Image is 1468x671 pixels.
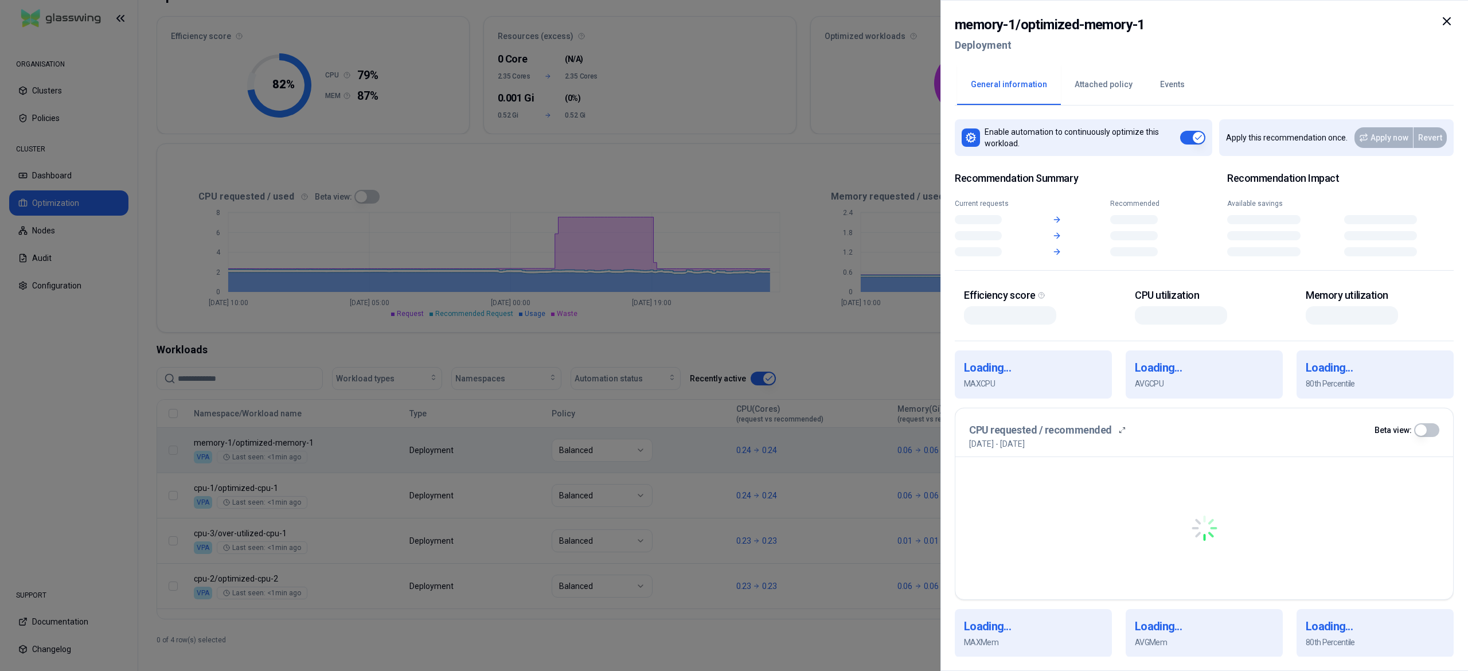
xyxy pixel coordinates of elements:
[1135,289,1274,302] div: CPU utilization
[1306,378,1444,389] p: 80th Percentile
[955,35,1145,56] h2: Deployment
[964,378,1103,389] p: MAX CPU
[1375,426,1412,434] label: Beta view:
[955,172,1181,185] span: Recommendation Summary
[1227,172,1454,185] h2: Recommendation Impact
[1227,199,1337,208] div: Available savings
[964,289,1103,302] div: Efficiency score
[964,360,1103,376] h1: Loading...
[1135,618,1274,634] h1: Loading...
[969,438,1025,450] p: [DATE] - [DATE]
[1306,637,1444,648] p: 80th Percentile
[955,14,1145,35] h2: memory-1 / optimized-memory-1
[1306,289,1444,302] div: Memory utilization
[964,618,1103,634] h1: Loading...
[969,422,1112,438] h3: CPU requested / recommended
[1135,637,1274,648] p: AVG Mem
[1226,132,1348,143] p: Apply this recommendation once.
[1306,618,1444,634] h1: Loading...
[1135,360,1274,376] h1: Loading...
[985,126,1180,149] p: Enable automation to continuously optimize this workload.
[964,637,1103,648] p: MAX Mem
[1135,378,1274,389] p: AVG CPU
[957,65,1061,105] button: General information
[1110,199,1181,208] div: Recommended
[1306,360,1444,376] h1: Loading...
[1061,65,1146,105] button: Attached policy
[1146,65,1198,105] button: Events
[955,199,1026,208] div: Current requests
